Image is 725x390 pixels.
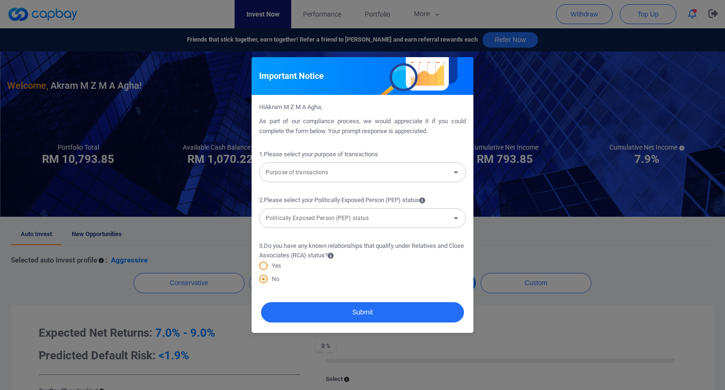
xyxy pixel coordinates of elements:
[268,262,281,270] span: Yes
[259,117,466,136] p: As part of our compliance process, we would appreciate it if you could complete the form below. Y...
[449,166,463,179] button: Open
[259,150,378,160] span: 1 . Please select your purpose of transactions
[259,102,466,112] p: Hi Akram M Z M A Agha ,
[261,302,464,322] button: Submit
[259,241,466,261] span: 3 . Do you have any known relationships that qualify under Relatives and Close Associates (RCA) s...
[268,275,279,283] span: No
[259,70,324,82] h5: Important Notice
[449,212,463,225] button: Open
[259,195,425,205] span: 2 . Please select your Politically Exposed Person (PEP) status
